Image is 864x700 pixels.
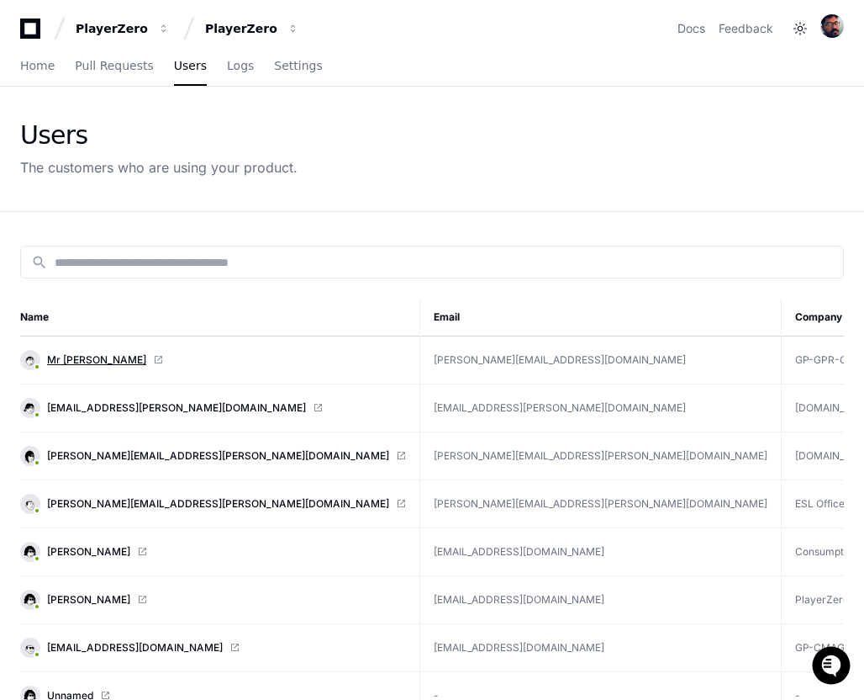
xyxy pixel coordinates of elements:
img: 11.svg [22,448,38,464]
a: Mr [PERSON_NAME] [20,350,406,370]
div: Welcome [17,67,306,94]
img: 15.svg [22,544,38,559]
a: Users [174,47,207,86]
span: [PERSON_NAME] [47,593,130,607]
span: Mr [PERSON_NAME] [47,353,146,367]
a: Logs [227,47,254,86]
td: [EMAIL_ADDRESS][DOMAIN_NAME] [420,576,782,624]
span: Pull Requests [75,61,153,71]
button: PlayerZero [198,13,306,44]
span: Pylon [167,177,203,189]
span: [PERSON_NAME][EMAIL_ADDRESS][PERSON_NAME][DOMAIN_NAME] [47,449,389,463]
img: 1736555170064-99ba0984-63c1-480f-8ee9-699278ef63ed [17,125,47,156]
td: [PERSON_NAME][EMAIL_ADDRESS][DOMAIN_NAME] [420,337,782,384]
img: 16.svg [22,591,38,607]
img: 10.svg [22,496,38,512]
a: Docs [677,20,705,37]
a: Home [20,47,55,86]
div: Users [20,120,298,151]
a: Powered byPylon [119,176,203,189]
iframe: Open customer support [810,644,856,690]
th: Name [20,299,420,337]
img: ACg8ocISMVgKtiax8Yt8eeI6AxnXMDdSHpOMOb1OfaQ6rnYaw2xKF4TO=s96-c [820,14,844,38]
button: Feedback [719,20,773,37]
td: [EMAIL_ADDRESS][DOMAIN_NAME] [420,624,782,672]
a: [PERSON_NAME] [20,590,406,610]
a: [PERSON_NAME][EMAIL_ADDRESS][PERSON_NAME][DOMAIN_NAME] [20,494,406,514]
a: [PERSON_NAME][EMAIL_ADDRESS][PERSON_NAME][DOMAIN_NAME] [20,446,406,466]
img: 13.svg [22,639,38,655]
button: PlayerZero [69,13,176,44]
td: [PERSON_NAME][EMAIL_ADDRESS][PERSON_NAME][DOMAIN_NAME] [420,480,782,528]
a: [PERSON_NAME] [20,542,406,562]
span: Home [20,61,55,71]
span: [PERSON_NAME] [47,545,130,559]
a: [EMAIL_ADDRESS][PERSON_NAME][DOMAIN_NAME] [20,398,406,418]
div: Start new chat [57,125,276,142]
div: We're available if you need us! [57,142,213,156]
span: Logs [227,61,254,71]
div: PlayerZero [205,20,277,37]
a: Pull Requests [75,47,153,86]
th: Email [420,299,782,337]
div: The customers who are using your product. [20,157,298,178]
span: [PERSON_NAME][EMAIL_ADDRESS][PERSON_NAME][DOMAIN_NAME] [47,497,389,511]
td: [EMAIL_ADDRESS][PERSON_NAME][DOMAIN_NAME] [420,384,782,432]
span: [EMAIL_ADDRESS][PERSON_NAME][DOMAIN_NAME] [47,401,306,415]
button: Start new chat [286,130,306,151]
mat-icon: search [31,254,48,271]
a: Settings [274,47,322,86]
img: 8.svg [22,352,38,368]
span: Settings [274,61,322,71]
td: [PERSON_NAME][EMAIL_ADDRESS][PERSON_NAME][DOMAIN_NAME] [420,432,782,480]
img: PlayerZero [17,17,50,50]
span: Users [174,61,207,71]
td: [EMAIL_ADDRESS][DOMAIN_NAME] [420,528,782,576]
div: PlayerZero [76,20,148,37]
span: [EMAIL_ADDRESS][DOMAIN_NAME] [47,641,223,655]
a: [EMAIL_ADDRESS][DOMAIN_NAME] [20,638,406,658]
img: 14.svg [22,400,38,416]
